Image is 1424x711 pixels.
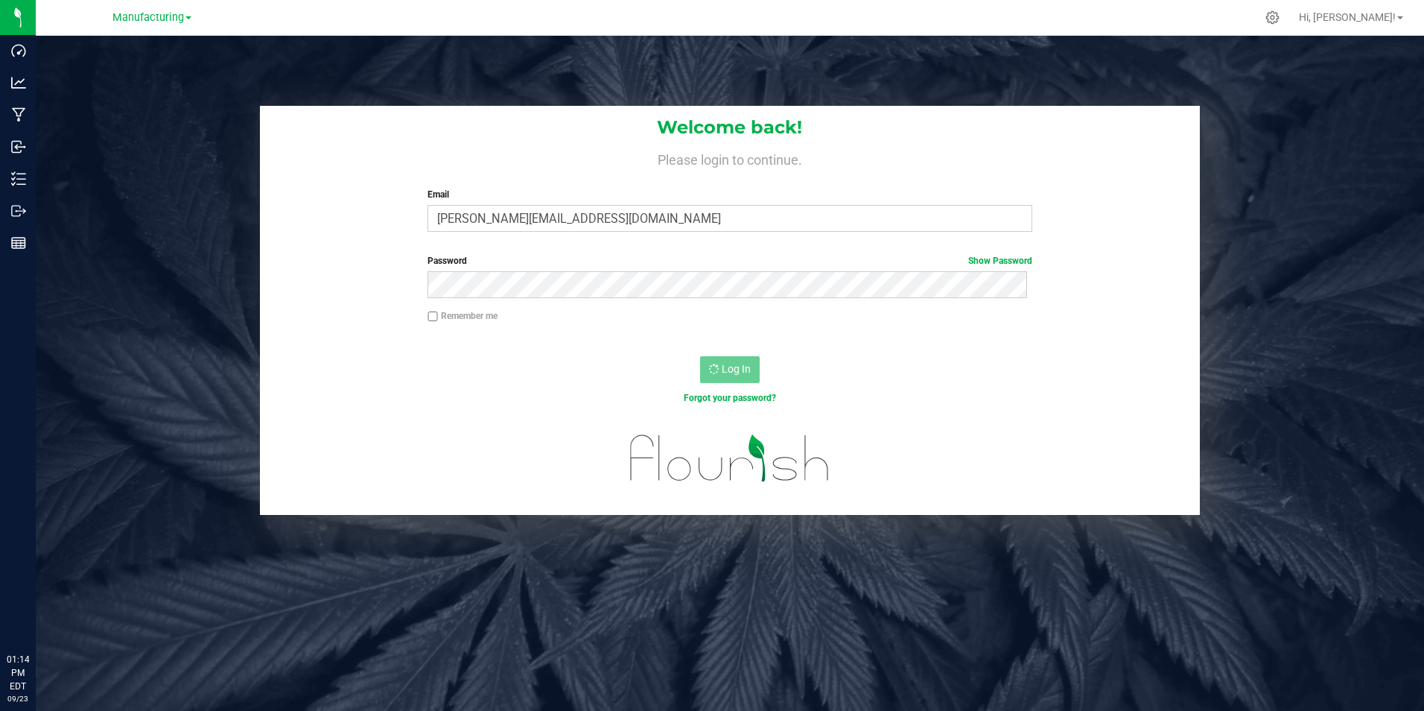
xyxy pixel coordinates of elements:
a: Show Password [968,256,1032,266]
span: Password [427,256,467,266]
button: Log In [700,356,760,383]
a: Forgot your password? [684,393,776,403]
div: Manage settings [1263,10,1282,25]
inline-svg: Inventory [11,171,26,186]
span: Hi, [PERSON_NAME]! [1299,11,1396,23]
inline-svg: Manufacturing [11,107,26,122]
label: Email [427,188,1032,201]
inline-svg: Dashboard [11,43,26,58]
p: 01:14 PM EDT [7,653,29,693]
p: 09/23 [7,693,29,704]
inline-svg: Inbound [11,139,26,154]
img: flourish_logo.svg [612,420,848,496]
label: Remember me [427,309,498,323]
inline-svg: Reports [11,236,26,250]
span: Log In [722,363,751,375]
span: Manufacturing [112,11,184,24]
input: Remember me [427,312,438,322]
h1: Welcome back! [260,118,1201,137]
inline-svg: Outbound [11,203,26,218]
h4: Please login to continue. [260,149,1201,167]
inline-svg: Analytics [11,75,26,90]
